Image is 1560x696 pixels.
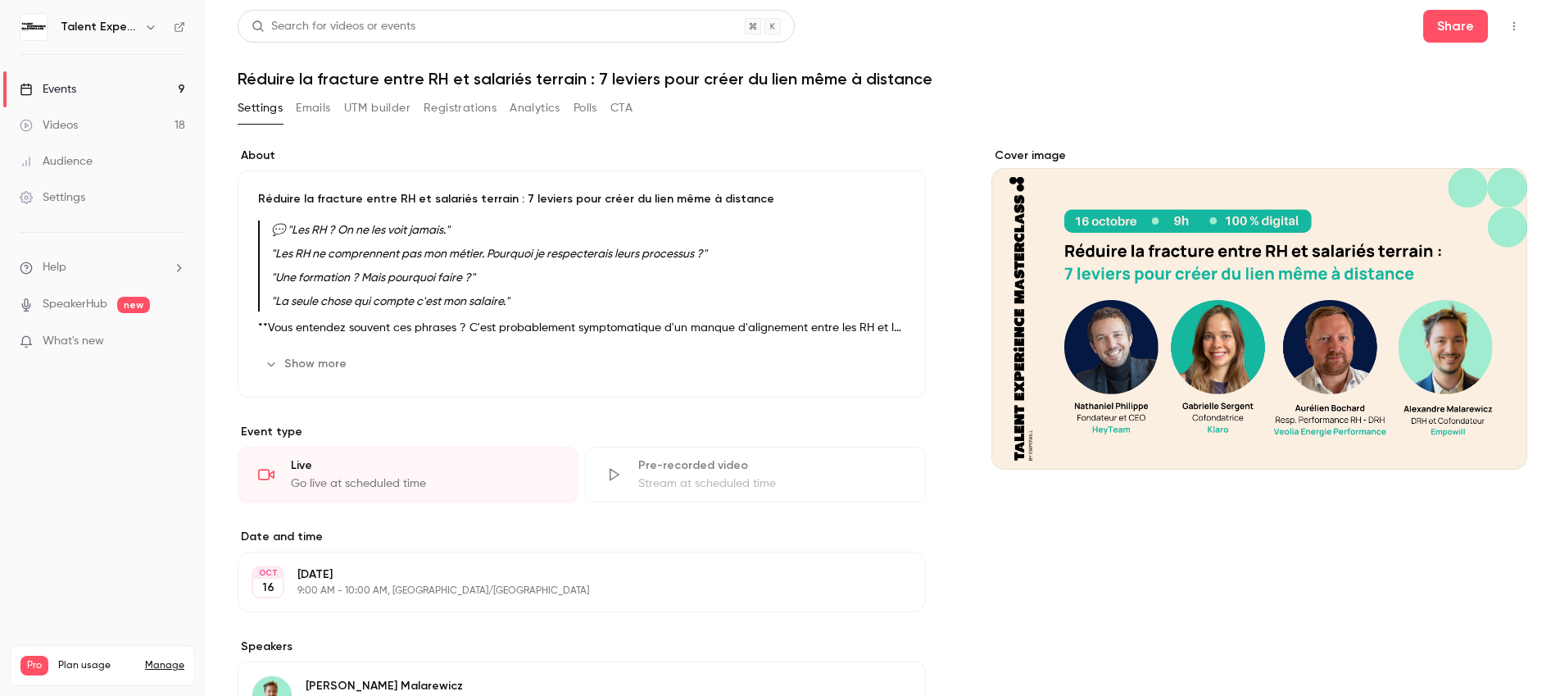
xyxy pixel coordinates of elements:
[238,148,926,164] label: About
[262,580,274,596] p: 16
[20,153,93,170] div: Audience
[238,639,926,655] label: Speakers
[424,95,497,121] button: Registrations
[145,659,184,672] a: Manage
[344,95,410,121] button: UTM builder
[991,148,1527,470] section: Cover image
[574,95,597,121] button: Polls
[20,189,85,206] div: Settings
[253,567,283,579] div: OCT
[20,14,47,40] img: Talent Experience Masterclass
[638,457,905,474] div: Pre-recorded video
[117,297,150,313] span: new
[1423,10,1488,43] button: Share
[271,296,510,307] em: "La seule chose qui compte c'est mon salaire."
[258,191,905,207] p: Réduire la fracture entre RH et salariés terrain : 7 leviers pour créer du lien même à distance
[991,148,1527,164] label: Cover image
[238,424,926,440] p: Event type
[306,678,819,694] p: [PERSON_NAME] Malarewicz
[610,95,633,121] button: CTA
[252,18,415,35] div: Search for videos or events
[238,69,1527,89] h1: Réduire la fracture entre RH et salariés terrain : 7 leviers pour créer du lien même à distance
[296,95,330,121] button: Emails
[510,95,560,121] button: Analytics
[638,475,905,492] div: Stream at scheduled time
[238,529,926,545] label: Date and time
[238,95,283,121] button: Settings
[291,457,558,474] div: Live
[20,259,185,276] li: help-dropdown-opener
[297,585,839,598] p: 9:00 AM - 10:00 AM, [GEOGRAPHIC_DATA]/[GEOGRAPHIC_DATA]
[61,19,138,35] h6: Talent Experience Masterclass
[43,333,104,350] span: What's new
[271,272,475,284] em: "Une formation ? Mais pourquoi faire ?"
[585,447,926,503] div: Pre-recorded videoStream at scheduled time
[271,225,450,236] em: 💬 "Les RH ? On ne les voit jamais."
[258,318,905,338] p: **Vous entendez souvent ces phrases ? C'est probablement symptomatique d'un manque d'alignement e...
[238,447,578,503] div: LiveGo live at scheduled time
[20,81,76,98] div: Events
[271,248,707,260] em: "Les RH ne comprennent pas mon métier. Pourquoi je respecterais leurs processus ?"
[20,656,48,676] span: Pro
[58,659,135,672] span: Plan usage
[20,117,78,134] div: Videos
[258,351,356,377] button: Show more
[291,475,558,492] div: Go live at scheduled time
[297,566,839,583] p: [DATE]
[43,296,107,313] a: SpeakerHub
[166,334,185,349] iframe: Noticeable Trigger
[43,259,66,276] span: Help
